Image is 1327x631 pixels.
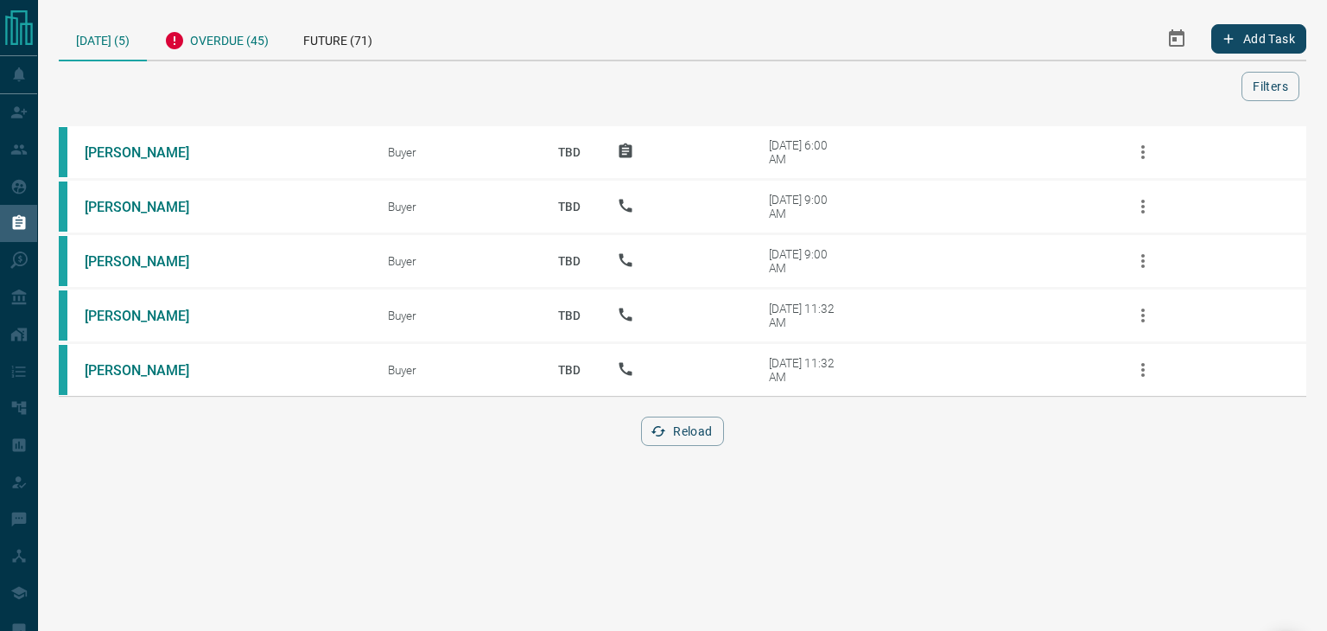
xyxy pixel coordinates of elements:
div: condos.ca [59,290,67,341]
div: Buyer [388,254,521,268]
div: [DATE] (5) [59,17,147,61]
div: condos.ca [59,182,67,232]
p: TBD [548,183,591,230]
div: condos.ca [59,236,67,286]
div: [DATE] 11:32 AM [769,356,842,384]
button: Add Task [1211,24,1306,54]
a: [PERSON_NAME] [85,199,214,215]
div: condos.ca [59,127,67,177]
div: Future (71) [286,17,390,60]
div: [DATE] 9:00 AM [769,193,842,220]
p: TBD [548,292,591,339]
button: Filters [1241,72,1299,101]
div: [DATE] 6:00 AM [769,138,842,166]
div: condos.ca [59,345,67,395]
a: [PERSON_NAME] [85,362,214,379]
div: Buyer [388,309,521,322]
div: Buyer [388,363,521,377]
a: [PERSON_NAME] [85,144,214,161]
button: Reload [641,417,723,446]
a: [PERSON_NAME] [85,308,214,324]
a: [PERSON_NAME] [85,253,214,270]
div: [DATE] 11:32 AM [769,302,842,329]
p: TBD [548,238,591,284]
div: [DATE] 9:00 AM [769,247,842,275]
div: Buyer [388,200,521,214]
p: TBD [548,347,591,393]
button: Select Date Range [1156,18,1197,60]
div: Overdue (45) [147,17,286,60]
div: Buyer [388,145,521,159]
p: TBD [548,129,591,175]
